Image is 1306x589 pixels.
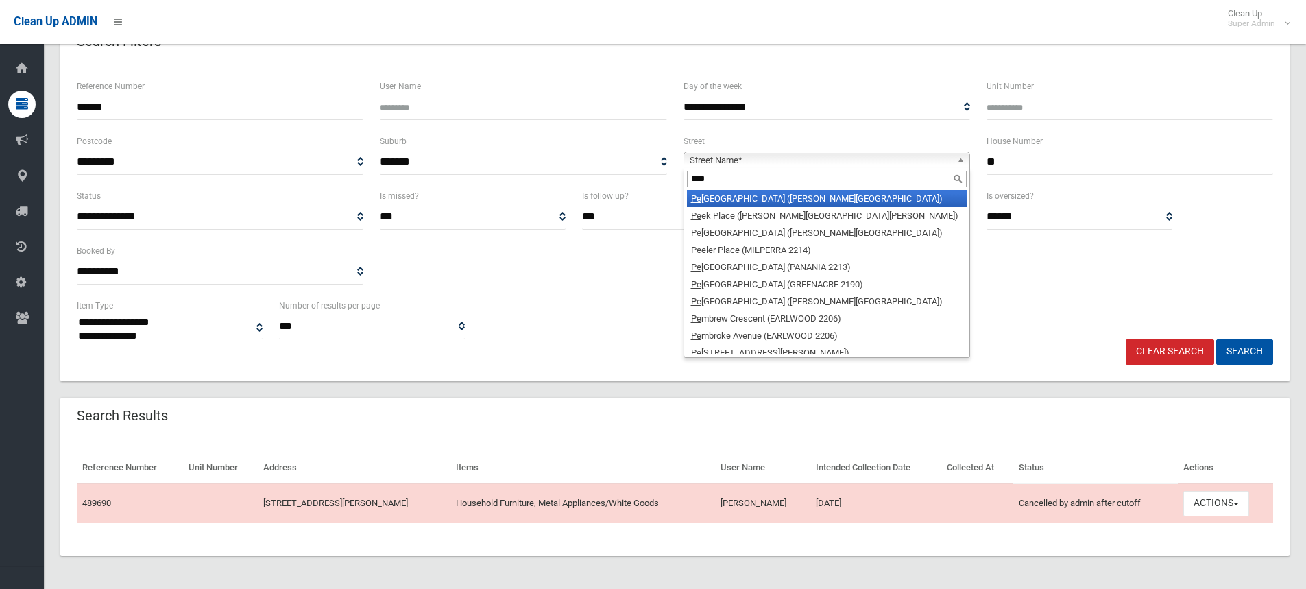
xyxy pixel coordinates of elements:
em: Pe [691,228,701,238]
span: Clean Up [1221,8,1289,29]
em: Pe [691,262,701,272]
em: Pe [691,193,701,204]
label: Suburb [380,134,407,149]
li: [GEOGRAPHIC_DATA] ([PERSON_NAME][GEOGRAPHIC_DATA]) [687,190,967,207]
th: Address [258,453,450,483]
label: Day of the week [684,79,742,94]
a: [STREET_ADDRESS][PERSON_NAME] [263,498,408,508]
li: [GEOGRAPHIC_DATA] ([PERSON_NAME][GEOGRAPHIC_DATA]) [687,224,967,241]
label: Is follow up? [582,189,629,204]
li: [STREET_ADDRESS][PERSON_NAME]) [687,344,967,361]
label: Unit Number [987,79,1034,94]
header: Search Results [60,402,184,429]
li: [GEOGRAPHIC_DATA] ([PERSON_NAME][GEOGRAPHIC_DATA]) [687,293,967,310]
th: Status [1013,453,1178,483]
th: Actions [1178,453,1273,483]
a: 489690 [82,498,111,508]
label: Number of results per page [279,298,380,313]
a: Clear Search [1126,339,1214,365]
label: Item Type [77,298,113,313]
td: Cancelled by admin after cutoff [1013,483,1178,523]
button: Search [1216,339,1273,365]
th: Collected At [941,453,1013,483]
em: Pe [691,279,701,289]
em: Pe [691,296,701,306]
em: Pe [691,211,701,221]
th: Reference Number [77,453,183,483]
label: Street [684,134,705,149]
label: User Name [380,79,421,94]
li: mbrew Crescent (EARLWOOD 2206) [687,310,967,327]
em: Pe [691,348,701,358]
label: Is missed? [380,189,419,204]
em: Pe [691,245,701,255]
th: Items [450,453,715,483]
label: Booked By [77,243,115,259]
em: Pe [691,313,701,324]
th: Intended Collection Date [810,453,941,483]
small: Super Admin [1228,19,1275,29]
label: House Number [987,134,1043,149]
li: ek Place ([PERSON_NAME][GEOGRAPHIC_DATA][PERSON_NAME]) [687,207,967,224]
label: Postcode [77,134,112,149]
span: Street Name* [690,152,952,169]
li: mbroke Avenue (EARLWOOD 2206) [687,327,967,344]
li: eler Place (MILPERRA 2214) [687,241,967,259]
td: [DATE] [810,483,941,523]
em: Pe [691,330,701,341]
th: User Name [715,453,810,483]
li: [GEOGRAPHIC_DATA] (PANANIA 2213) [687,259,967,276]
td: Household Furniture, Metal Appliances/White Goods [450,483,715,523]
button: Actions [1183,491,1249,516]
td: [PERSON_NAME] [715,483,810,523]
label: Status [77,189,101,204]
span: Clean Up ADMIN [14,15,97,28]
li: [GEOGRAPHIC_DATA] (GREENACRE 2190) [687,276,967,293]
label: Is oversized? [987,189,1034,204]
label: Reference Number [77,79,145,94]
th: Unit Number [183,453,258,483]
